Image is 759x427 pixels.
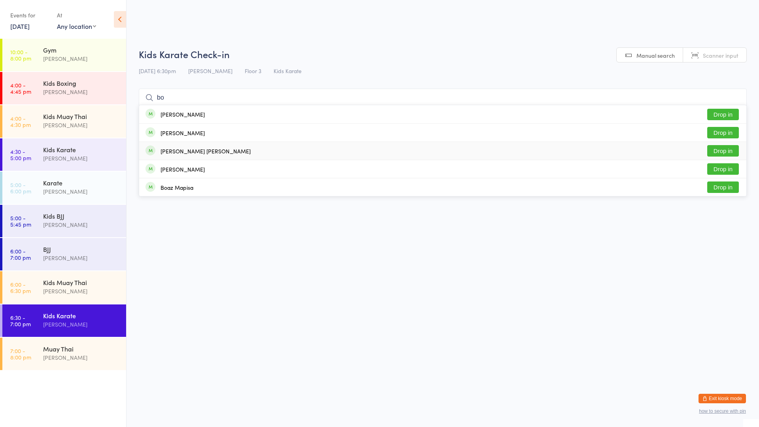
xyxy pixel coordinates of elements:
[43,187,119,196] div: [PERSON_NAME]
[2,39,126,71] a: 10:00 -8:00 pmGym[PERSON_NAME]
[636,51,675,59] span: Manual search
[2,271,126,304] a: 6:00 -6:30 pmKids Muay Thai[PERSON_NAME]
[139,47,747,60] h2: Kids Karate Check-in
[10,49,31,61] time: 10:00 - 8:00 pm
[57,22,96,30] div: Any location
[10,281,31,294] time: 6:00 - 6:30 pm
[2,105,126,138] a: 4:00 -4:30 pmKids Muay Thai[PERSON_NAME]
[139,89,747,107] input: Search
[10,314,31,327] time: 6:30 - 7:00 pm
[10,248,31,261] time: 6:00 - 7:00 pm
[707,163,739,175] button: Drop in
[707,109,739,120] button: Drop in
[43,45,119,54] div: Gym
[245,67,261,75] span: Floor 3
[707,145,739,157] button: Drop in
[2,205,126,237] a: 5:00 -5:45 pmKids BJJ[PERSON_NAME]
[10,9,49,22] div: Events for
[43,344,119,353] div: Muay Thai
[43,212,119,220] div: Kids BJJ
[43,145,119,154] div: Kids Karate
[43,112,119,121] div: Kids Muay Thai
[43,178,119,187] div: Karate
[2,304,126,337] a: 6:30 -7:00 pmKids Karate[PERSON_NAME]
[2,172,126,204] a: 5:00 -6:00 pmKarate[PERSON_NAME]
[703,51,738,59] span: Scanner input
[699,394,746,403] button: Exit kiosk mode
[43,287,119,296] div: [PERSON_NAME]
[43,245,119,253] div: BJJ
[43,220,119,229] div: [PERSON_NAME]
[160,166,205,172] div: [PERSON_NAME]
[43,121,119,130] div: [PERSON_NAME]
[707,127,739,138] button: Drop in
[699,408,746,414] button: how to secure with pin
[2,72,126,104] a: 4:00 -4:45 pmKids Boxing[PERSON_NAME]
[43,278,119,287] div: Kids Muay Thai
[160,184,193,191] div: Boaz Mapisa
[10,115,31,128] time: 4:00 - 4:30 pm
[43,353,119,362] div: [PERSON_NAME]
[707,181,739,193] button: Drop in
[160,148,251,154] div: [PERSON_NAME] [PERSON_NAME]
[160,111,205,117] div: [PERSON_NAME]
[139,67,176,75] span: [DATE] 6:30pm
[10,215,31,227] time: 5:00 - 5:45 pm
[57,9,96,22] div: At
[274,67,302,75] span: Kids Karate
[2,238,126,270] a: 6:00 -7:00 pmBJJ[PERSON_NAME]
[43,320,119,329] div: [PERSON_NAME]
[2,138,126,171] a: 4:30 -5:00 pmKids Karate[PERSON_NAME]
[10,22,30,30] a: [DATE]
[43,253,119,263] div: [PERSON_NAME]
[188,67,232,75] span: [PERSON_NAME]
[160,130,205,136] div: [PERSON_NAME]
[10,82,31,94] time: 4:00 - 4:45 pm
[2,338,126,370] a: 7:00 -8:00 pmMuay Thai[PERSON_NAME]
[43,87,119,96] div: [PERSON_NAME]
[43,311,119,320] div: Kids Karate
[43,79,119,87] div: Kids Boxing
[43,154,119,163] div: [PERSON_NAME]
[43,54,119,63] div: [PERSON_NAME]
[10,148,31,161] time: 4:30 - 5:00 pm
[10,348,31,360] time: 7:00 - 8:00 pm
[10,181,31,194] time: 5:00 - 6:00 pm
